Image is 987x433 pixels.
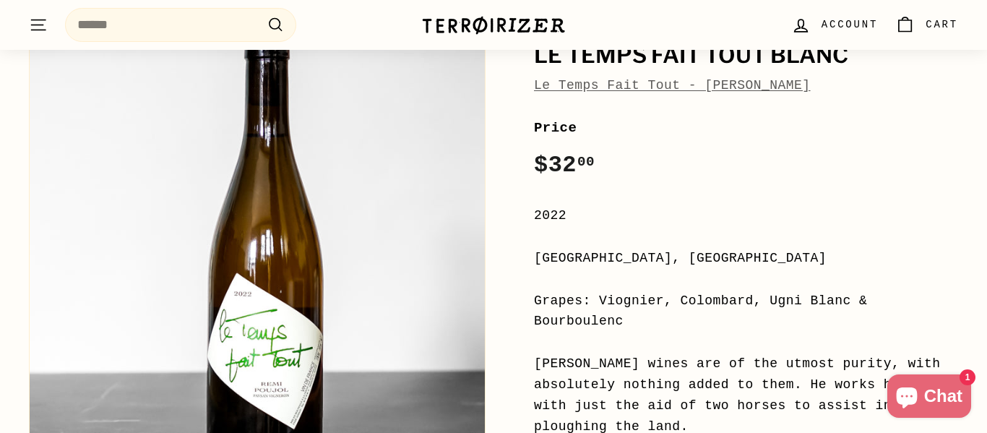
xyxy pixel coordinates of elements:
[534,291,958,333] div: Grapes: Viognier, Colombard, Ugni Blanc & Bourboulenc
[883,374,975,421] inbox-online-store-chat: Shopify online store chat
[887,4,967,46] a: Cart
[822,17,878,33] span: Account
[577,154,595,170] sup: 00
[534,205,958,226] div: 2022
[783,4,887,46] a: Account
[534,43,958,68] h1: Le Temps Fait Tout Blanc
[534,78,811,93] a: Le Temps Fait Tout - [PERSON_NAME]
[534,152,595,179] span: $32
[534,117,958,139] label: Price
[926,17,958,33] span: Cart
[534,248,958,269] div: [GEOGRAPHIC_DATA], [GEOGRAPHIC_DATA]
